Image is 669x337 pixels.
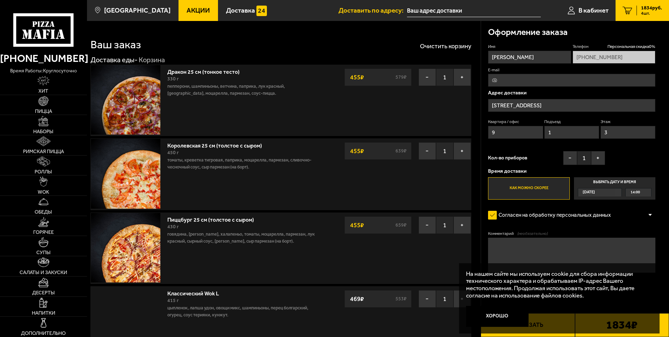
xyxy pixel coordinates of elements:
span: Кол-во приборов [488,156,527,160]
span: В кабинет [579,7,609,14]
label: E-mail [488,67,655,73]
strong: 455 ₽ [348,144,366,158]
span: Римская пицца [23,149,64,154]
span: 1 [436,216,453,234]
span: 1834 руб. [641,6,662,10]
span: Доставка [226,7,255,14]
button: − [419,69,436,86]
p: говядина, [PERSON_NAME], халапеньо, томаты, моцарелла, пармезан, лук красный, сырный соус, [PERSO... [167,231,322,245]
s: 553 ₽ [394,296,408,301]
strong: 455 ₽ [348,71,366,84]
span: Роллы [35,169,52,174]
span: 415 г [167,297,179,303]
span: Десерты [32,290,55,295]
input: @ [488,74,655,87]
img: 15daf4d41897b9f0e9f617042186c801.svg [256,6,267,16]
p: Время доставки [488,168,655,174]
s: 579 ₽ [394,75,408,80]
span: 1 [436,142,453,160]
span: 4 шт. [641,11,662,15]
label: Подъезд [544,119,599,125]
input: Ваш адрес доставки [407,4,541,17]
button: − [419,290,436,308]
button: + [453,290,471,308]
strong: 455 ₽ [348,218,366,232]
strong: 469 ₽ [348,292,366,306]
span: Салаты и закуски [20,270,67,275]
a: Пиццбург 25 см (толстое с сыром) [167,214,261,223]
span: Супы [36,250,51,255]
label: Выбрать дату и время [574,177,655,200]
p: На нашем сайте мы используем cookie для сбора информации технического характера и обрабатываем IP... [466,270,649,299]
span: 1 [577,151,591,165]
button: Хорошо [466,306,529,327]
label: Как можно скорее [488,177,569,200]
p: цыпленок, лапша удон, овощи микс, шампиньоны, перец болгарский, огурец, соус терияки, кунжут. [167,304,322,318]
a: Королевская 25 см (толстое с сыром) [167,140,269,149]
label: Квартира / офис [488,119,543,125]
label: Согласен на обработку персональных данных [488,208,618,222]
span: 14:00 [631,188,640,196]
button: − [419,142,436,160]
span: Акции [187,7,210,14]
span: [GEOGRAPHIC_DATA] [104,7,170,14]
p: пепперони, шампиньоны, ветчина, паприка, лук красный, [GEOGRAPHIC_DATA], моцарелла, пармезан, соу... [167,83,322,97]
a: Доставка еды- [90,56,138,64]
button: + [453,216,471,234]
button: Очистить корзину [420,43,471,49]
h3: Оформление заказа [488,28,568,37]
a: Классический Wok L [167,288,226,297]
h1: Ваш заказ [90,39,141,50]
input: Имя [488,51,571,64]
span: WOK [38,189,49,194]
span: Хит [38,88,48,93]
label: Телефон [573,44,655,50]
a: Дракон 25 см (тонкое тесто) [167,66,247,75]
span: Пицца [35,109,52,114]
span: (необязательно) [517,231,548,237]
button: − [419,216,436,234]
p: Адрес доставки [488,90,655,95]
label: Имя [488,44,571,50]
button: + [453,69,471,86]
div: Корзина [139,56,165,65]
span: Наборы [33,129,53,134]
span: Персональная скидка 0 % [608,44,655,50]
span: [DATE] [583,188,595,196]
span: Горячее [33,230,54,235]
input: +7 ( [573,51,655,64]
span: Обеды [35,209,52,214]
span: Доставить по адресу: [339,7,407,14]
span: 330 г [167,76,179,82]
label: Этаж [601,119,655,125]
button: − [563,151,577,165]
span: Дополнительно [21,331,66,336]
button: + [591,151,605,165]
s: 639 ₽ [394,149,408,153]
span: 1 [436,69,453,86]
span: 430 г [167,224,179,230]
s: 659 ₽ [394,223,408,228]
label: Комментарий [488,231,655,237]
span: 1 [436,290,453,308]
span: Напитки [32,310,55,315]
p: томаты, креветка тигровая, паприка, моцарелла, пармезан, сливочно-чесночный соус, сыр пармезан (н... [167,157,322,171]
span: 450 г [167,150,179,156]
button: + [453,142,471,160]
